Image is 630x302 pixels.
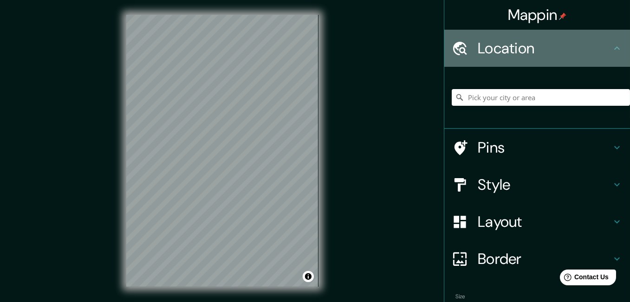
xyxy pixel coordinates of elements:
div: Location [444,30,630,67]
h4: Location [478,39,611,58]
input: Pick your city or area [452,89,630,106]
h4: Mappin [508,6,567,24]
div: Style [444,166,630,203]
h4: Style [478,175,611,194]
iframe: Help widget launcher [547,266,620,292]
div: Pins [444,129,630,166]
div: Border [444,240,630,277]
label: Size [455,293,465,301]
img: pin-icon.png [559,13,566,20]
div: Layout [444,203,630,240]
h4: Border [478,250,611,268]
h4: Pins [478,138,611,157]
canvas: Map [126,15,318,287]
button: Toggle attribution [303,271,314,282]
h4: Layout [478,212,611,231]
